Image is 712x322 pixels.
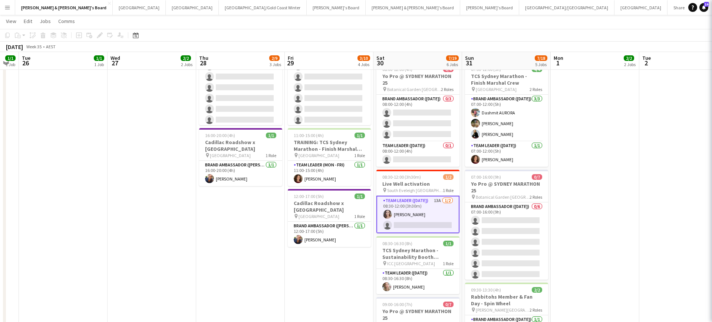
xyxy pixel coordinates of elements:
app-card-role: Team Leader ([DATE])1/107:00-12:00 (5h)[PERSON_NAME] [465,142,548,167]
span: 1 Role [354,153,365,158]
span: 1 Role [354,214,365,219]
span: 1 Role [266,153,276,158]
span: Jobs [40,18,51,25]
span: 2 Roles [530,87,542,92]
span: 26 [21,59,30,67]
span: ICC [GEOGRAPHIC_DATA] [387,261,435,266]
span: 1/2 [443,174,454,180]
a: Comms [55,16,78,26]
h3: TRAINING: TCS Sydney Marathon - Finish Marshal Crew [288,139,371,152]
div: [DATE] [6,43,23,51]
span: 1 [553,59,563,67]
span: 1/1 [443,241,454,246]
h3: Live Well activation [376,180,459,187]
app-job-card: 08:00-12:00 (4h)0/4Yo Pro @ SYDNEY MARATHON 25 Botanical Garden [GEOGRAPHIC_DATA]2 RolesBrand Amb... [376,62,459,167]
app-card-role: Brand Ambassador ([DATE])0/308:00-12:00 (4h) [376,95,459,142]
span: 12:00-17:00 (5h) [294,193,324,199]
span: Wed [111,55,120,61]
span: 1 Role [443,261,454,266]
span: 2/2 [624,55,634,61]
button: [PERSON_NAME] & [PERSON_NAME]'s Board [366,0,460,15]
div: 08:00-20:00 (12h)0/7Yo Pro @ SYDNEY MARATHON 25 ICC [GEOGRAPHIC_DATA]2 RolesBrand Ambassador ([PE... [199,15,282,125]
div: 1 Job [6,62,15,67]
a: Edit [21,16,35,26]
app-card-role: Team Leader ([DATE])1/108:30-16:30 (8h)[PERSON_NAME] [376,269,459,294]
h3: Rabbitohs Member & Fan Day - Spin Wheel [465,293,548,307]
app-job-card: 07:00-16:00 (9h)0/7Yo Pro @ SYDNEY MARATHON 25 Botanical Garden [GEOGRAPHIC_DATA]2 RolesBrand Amb... [465,170,548,280]
span: 0/7 [443,302,454,307]
span: Tue [642,55,651,61]
div: 4 Jobs [358,62,370,67]
span: South Eveleigh [GEOGRAPHIC_DATA] [387,188,443,193]
h3: Cadillac Roadshow x [GEOGRAPHIC_DATA] [199,139,282,152]
button: [GEOGRAPHIC_DATA] [166,0,219,15]
app-job-card: 16:00-20:00 (4h)1/1Cadillac Roadshow x [GEOGRAPHIC_DATA] [GEOGRAPHIC_DATA]1 RoleBrand Ambassador ... [199,128,282,186]
app-job-card: 07:00-12:00 (5h)4/4TCS Sydney Marathon - Finish Marshal Crew [GEOGRAPHIC_DATA]2 RolesBrand Ambass... [465,62,548,167]
span: 7/19 [446,55,459,61]
span: 07:00-16:00 (9h) [471,174,501,180]
span: 09:30-13:30 (4h) [471,287,501,293]
app-card-role: Brand Ambassador ([PERSON_NAME])0/608:00-20:00 (12h) [288,48,371,127]
span: 2 [641,59,651,67]
app-card-role: Team Leader ([DATE])0/108:00-12:00 (4h) [376,142,459,167]
button: [GEOGRAPHIC_DATA] [614,0,667,15]
app-card-role: Brand Ambassador ([DATE])0/607:00-16:00 (9h) [465,202,548,282]
span: [PERSON_NAME][GEOGRAPHIC_DATA] [476,307,530,313]
div: 6 Jobs [446,62,458,67]
span: 08:30-16:30 (8h) [382,241,412,246]
span: Thu [199,55,208,61]
button: [GEOGRAPHIC_DATA]/[GEOGRAPHIC_DATA] [519,0,614,15]
h3: Cadillac Roadshow x [GEOGRAPHIC_DATA] [288,200,371,213]
span: Sat [376,55,385,61]
div: 1 Job [94,62,104,67]
span: 30 [375,59,385,67]
button: [GEOGRAPHIC_DATA] [113,0,166,15]
app-job-card: 08:30-12:00 (3h30m)1/2Live Well activation South Eveleigh [GEOGRAPHIC_DATA]1 RoleTeam Leader ([DA... [376,170,459,233]
span: [GEOGRAPHIC_DATA] [210,153,251,158]
span: 1/1 [94,55,104,61]
span: [GEOGRAPHIC_DATA] [299,153,339,158]
a: View [3,16,19,26]
span: [GEOGRAPHIC_DATA] [299,214,339,219]
div: 2 Jobs [181,62,192,67]
h3: TCS Sydney Marathon - Finish Marshal Crew [465,73,548,86]
app-job-card: 12:00-17:00 (5h)1/1Cadillac Roadshow x [GEOGRAPHIC_DATA] [GEOGRAPHIC_DATA]1 RoleBrand Ambassador ... [288,189,371,247]
div: AEST [46,44,56,49]
span: 09:00-16:00 (7h) [382,302,412,307]
span: 1/1 [355,193,365,199]
span: 2/2 [181,55,191,61]
span: Botanical Garden [GEOGRAPHIC_DATA] [387,87,441,92]
span: Comms [58,18,75,25]
button: [PERSON_NAME]'s Board [460,0,519,15]
span: 1/1 [355,133,365,138]
span: Fri [288,55,294,61]
span: Sun [465,55,474,61]
span: 11:00-15:00 (4h) [294,133,324,138]
span: 16:00-20:00 (4h) [205,133,235,138]
a: Jobs [37,16,54,26]
span: 29 [287,59,294,67]
span: 08:30-12:00 (3h30m) [382,174,421,180]
app-job-card: 11:00-15:00 (4h)1/1TRAINING: TCS Sydney Marathon - Finish Marshal Crew [GEOGRAPHIC_DATA]1 RoleTea... [288,128,371,186]
span: Botanical Garden [GEOGRAPHIC_DATA] [476,194,530,200]
button: [PERSON_NAME] & [PERSON_NAME]'s Board [15,0,113,15]
app-card-role: Brand Ambassador ([PERSON_NAME])0/608:00-20:00 (12h) [199,48,282,127]
span: 14 [704,2,709,7]
span: View [6,18,16,25]
app-job-card: 08:00-20:00 (12h)0/7Yo Pro @ SYDNEY MARATHON 25 ICC [GEOGRAPHIC_DATA]2 RolesBrand Ambassador ([PE... [288,15,371,125]
span: 7/18 [535,55,547,61]
span: [GEOGRAPHIC_DATA] [476,87,517,92]
h3: TCS Sydney Marathon - Sustainability Booth Support [376,247,459,260]
app-card-role: Brand Ambassador ([PERSON_NAME])1/116:00-20:00 (4h)[PERSON_NAME] [199,161,282,186]
span: 27 [109,59,120,67]
button: [PERSON_NAME]'s Board [307,0,366,15]
app-job-card: 08:30-16:30 (8h)1/1TCS Sydney Marathon - Sustainability Booth Support ICC [GEOGRAPHIC_DATA]1 Role... [376,236,459,294]
app-card-role: Brand Ambassador ([DATE])3/307:00-12:00 (5h)Dashmit AURORA[PERSON_NAME][PERSON_NAME] [465,95,548,142]
span: Tue [22,55,30,61]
